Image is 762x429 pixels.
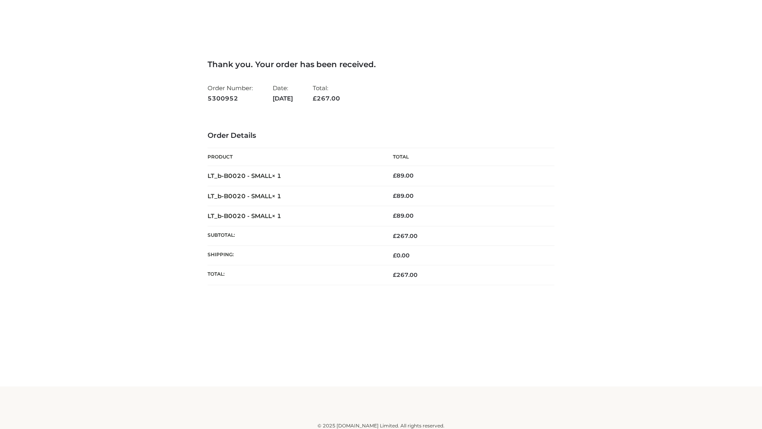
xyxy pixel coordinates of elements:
[208,93,253,104] strong: 5300952
[208,172,281,180] strong: LT_b-B0020 - SMALL
[273,81,293,105] li: Date:
[208,226,381,245] th: Subtotal:
[272,172,281,180] strong: × 1
[208,192,281,200] strong: LT_b-B0020 - SMALL
[208,246,381,265] th: Shipping:
[208,212,281,220] strong: LT_b-B0020 - SMALL
[313,95,317,102] span: £
[393,232,396,240] span: £
[393,172,414,179] bdi: 89.00
[208,81,253,105] li: Order Number:
[208,148,381,166] th: Product
[273,93,293,104] strong: [DATE]
[393,271,396,278] span: £
[208,265,381,285] th: Total:
[208,60,554,69] h3: Thank you. Your order has been received.
[393,212,396,219] span: £
[393,271,418,278] span: 267.00
[272,192,281,200] strong: × 1
[393,172,396,179] span: £
[393,192,414,199] bdi: 89.00
[393,192,396,199] span: £
[313,95,340,102] span: 267.00
[313,81,340,105] li: Total:
[393,252,410,259] bdi: 0.00
[208,131,554,140] h3: Order Details
[381,148,554,166] th: Total
[272,212,281,220] strong: × 1
[393,212,414,219] bdi: 89.00
[393,252,396,259] span: £
[393,232,418,240] span: 267.00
